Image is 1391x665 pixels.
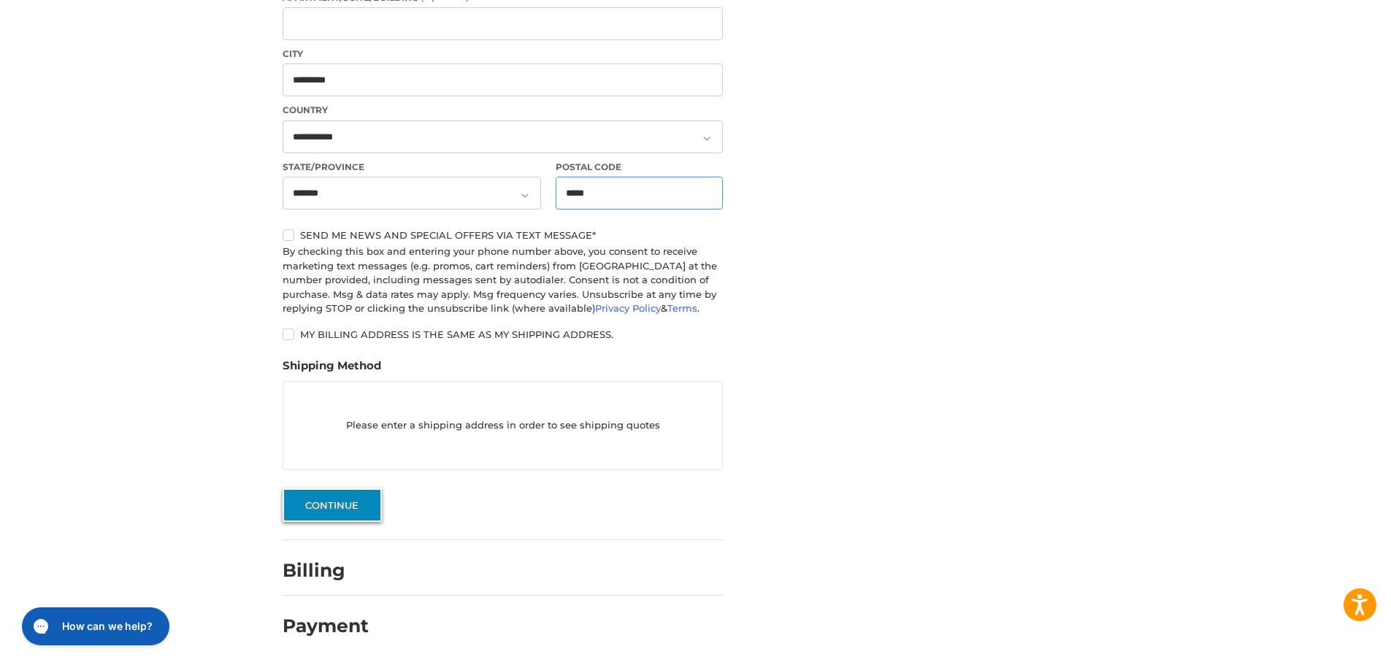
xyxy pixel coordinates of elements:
label: My billing address is the same as my shipping address. [283,328,723,340]
label: State/Province [283,161,541,174]
label: Postal Code [556,161,724,174]
h2: Payment [283,615,369,637]
a: Terms [667,302,697,314]
label: Country [283,104,723,117]
a: Privacy Policy [595,302,661,314]
p: Please enter a shipping address in order to see shipping quotes [283,412,722,440]
div: By checking this box and entering your phone number above, you consent to receive marketing text ... [283,245,723,316]
label: City [283,47,723,61]
iframe: Gorgias live chat messenger [15,602,174,650]
h2: Billing [283,559,368,582]
label: Send me news and special offers via text message* [283,229,723,241]
button: Continue [283,488,382,522]
legend: Shipping Method [283,358,381,381]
